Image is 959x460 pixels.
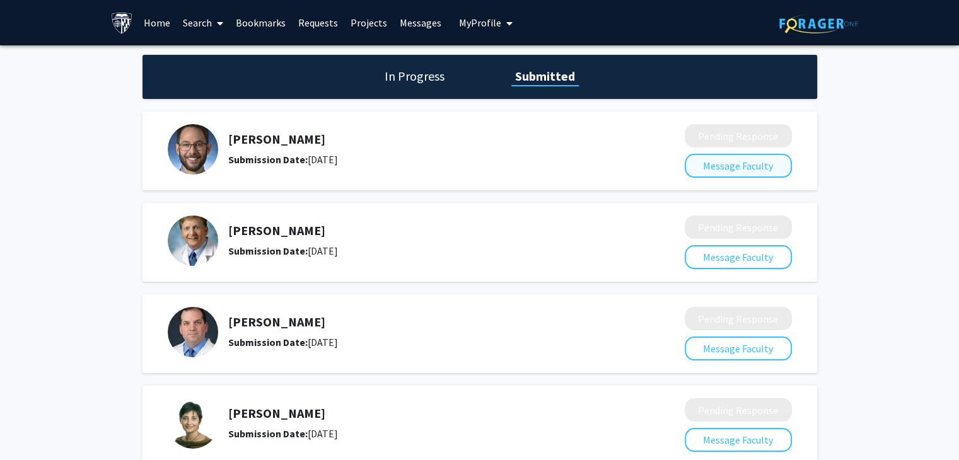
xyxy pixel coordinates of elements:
a: Message Faculty [685,251,792,263]
div: [DATE] [228,152,618,167]
img: Johns Hopkins University Logo [111,12,133,34]
a: Projects [344,1,393,45]
a: Bookmarks [230,1,292,45]
b: Submission Date: [228,336,308,348]
img: ForagerOne Logo [779,14,858,33]
img: Profile Picture [168,216,218,266]
button: Pending Response [685,307,792,330]
button: Message Faculty [685,336,792,360]
b: Submission Date: [228,244,308,257]
a: Message Faculty [685,342,792,355]
a: Requests [292,1,344,45]
a: Search [177,1,230,45]
iframe: Chat [9,403,54,451]
h1: In Progress [381,67,448,85]
div: [DATE] [228,335,618,350]
h5: [PERSON_NAME] [228,132,618,147]
div: [DATE] [228,243,618,258]
h1: Submitted [511,67,579,85]
button: Pending Response [685,124,792,147]
img: Profile Picture [168,124,218,175]
h5: [PERSON_NAME] [228,314,618,330]
img: Profile Picture [168,307,218,357]
div: [DATE] [228,426,618,441]
button: Message Faculty [685,245,792,269]
a: Message Faculty [685,434,792,446]
button: Pending Response [685,216,792,239]
h5: [PERSON_NAME] [228,223,618,238]
button: Message Faculty [685,154,792,178]
b: Submission Date: [228,153,308,166]
button: Pending Response [685,398,792,422]
a: Messages [393,1,448,45]
a: Message Faculty [685,159,792,172]
h5: [PERSON_NAME] [228,406,618,421]
button: Message Faculty [685,428,792,452]
img: Profile Picture [168,398,218,449]
b: Submission Date: [228,427,308,440]
a: Home [137,1,177,45]
span: My Profile [459,16,501,29]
